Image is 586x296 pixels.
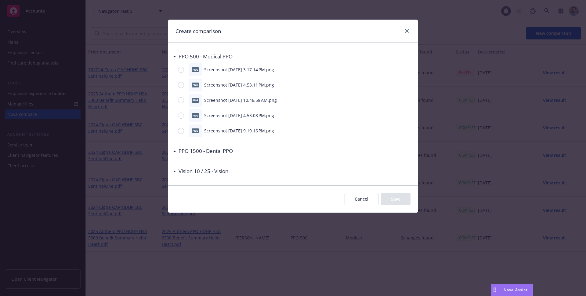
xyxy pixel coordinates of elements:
[173,53,233,61] div: PPO 500 - Medical PPO
[491,284,533,296] button: Nova Assist
[192,113,199,118] span: png
[192,98,199,102] span: png
[175,27,221,35] h1: Create comparison
[491,284,499,296] div: Drag to move
[403,27,411,35] a: close
[204,112,274,119] p: Screenshot [DATE] 4.53.08 PM.png
[204,97,277,103] p: Screenshot [DATE] 10.46.58 AM.png
[504,287,528,292] span: Nova Assist
[173,147,233,155] div: PPO 1500 - Dental PPO
[179,167,228,175] h3: Vision 10 / 25 - Vision
[179,147,233,155] h3: PPO 1500 - Dental PPO
[192,67,199,72] span: png
[204,82,274,88] p: Screenshot [DATE] 4.53.11 PM.png
[192,128,199,133] span: png
[173,167,228,175] div: Vision 10 / 25 - Vision
[204,128,274,134] p: Screenshot [DATE] 9.19.16 PM.png
[204,66,274,73] p: Screenshot [DATE] 3.17.14 PM.png
[179,53,233,61] h3: PPO 500 - Medical PPO
[192,83,199,87] span: png
[345,193,378,205] button: Cancel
